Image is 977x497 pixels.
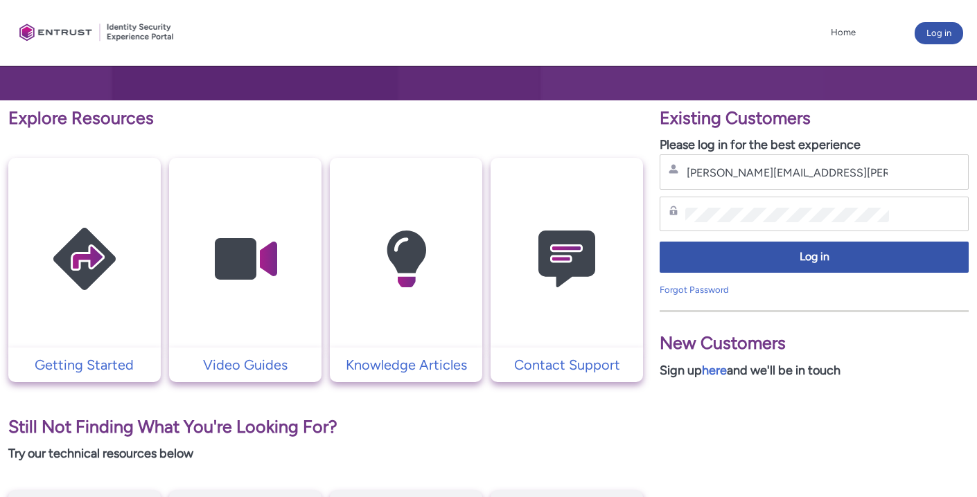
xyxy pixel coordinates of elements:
[19,185,150,334] img: Getting Started
[15,354,154,375] p: Getting Started
[660,242,969,273] button: Log in
[660,105,969,132] p: Existing Customers
[176,354,315,375] p: Video Guides
[498,354,636,375] p: Contact Support
[660,330,969,356] p: New Customers
[660,361,969,380] p: Sign up and we'll be in touch
[913,433,977,497] iframe: Qualified Messenger
[8,354,161,375] a: Getting Started
[337,354,475,375] p: Knowledge Articles
[660,136,969,154] p: Please log in for the best experience
[179,185,311,334] img: Video Guides
[660,284,729,295] a: Forgot Password
[685,165,889,180] input: Username
[8,444,643,463] p: Try our technical resources below
[8,414,643,440] p: Still Not Finding What You're Looking For?
[702,363,727,378] a: here
[501,185,633,334] img: Contact Support
[330,354,482,375] a: Knowledge Articles
[915,22,963,44] button: Log in
[169,354,322,375] a: Video Guides
[669,249,960,265] span: Log in
[827,22,859,43] a: Home
[491,354,643,375] a: Contact Support
[8,105,643,132] p: Explore Resources
[340,185,472,334] img: Knowledge Articles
